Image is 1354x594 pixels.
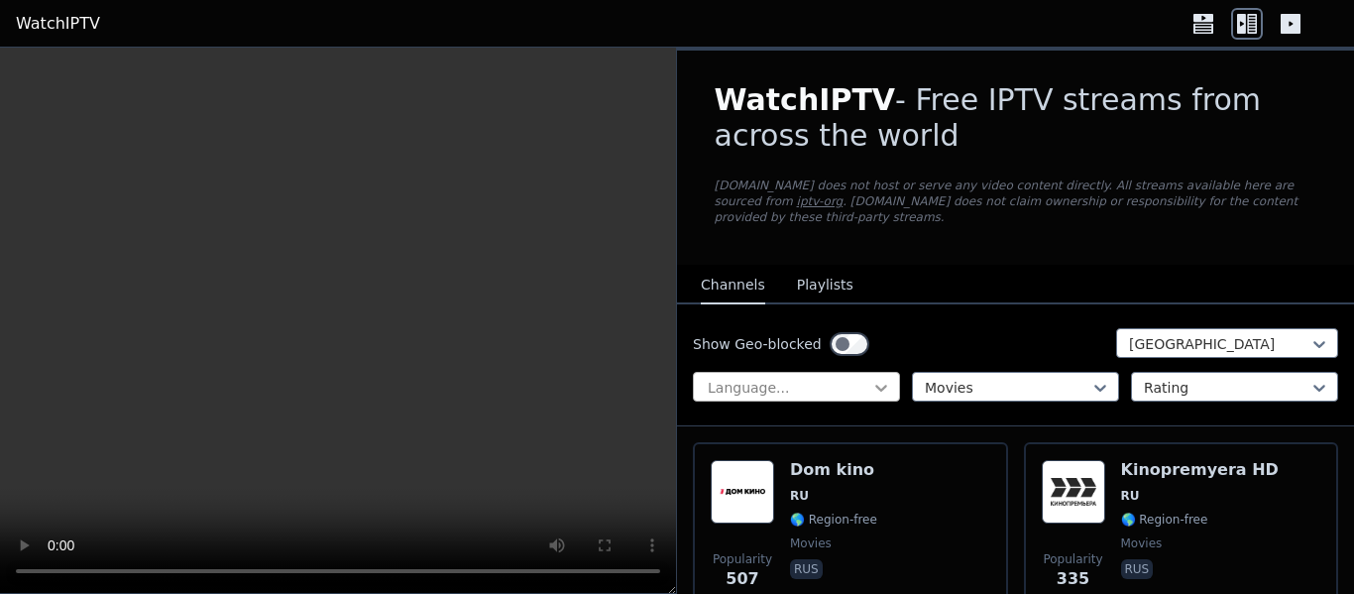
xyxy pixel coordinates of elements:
a: WatchIPTV [16,12,100,36]
button: Playlists [797,267,853,304]
span: 🌎 Region-free [1121,512,1208,528]
span: movies [1121,535,1163,551]
h6: Dom kino [790,460,877,480]
span: RU [1121,488,1140,504]
span: 🌎 Region-free [790,512,877,528]
span: WatchIPTV [715,82,896,117]
span: 507 [726,567,758,591]
button: Channels [701,267,765,304]
a: iptv-org [797,194,844,208]
label: Show Geo-blocked [693,334,822,354]
span: Popularity [713,551,772,567]
p: [DOMAIN_NAME] does not host or serve any video content directly. All streams available here are s... [715,178,1317,225]
p: rus [790,559,823,579]
h1: - Free IPTV streams from across the world [715,82,1317,154]
img: Dom kino [711,460,774,524]
h6: Kinopremyera HD [1121,460,1279,480]
span: 335 [1057,567,1089,591]
img: Kinopremyera HD [1042,460,1105,524]
p: rus [1121,559,1154,579]
span: Popularity [1043,551,1102,567]
span: RU [790,488,809,504]
span: movies [790,535,832,551]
